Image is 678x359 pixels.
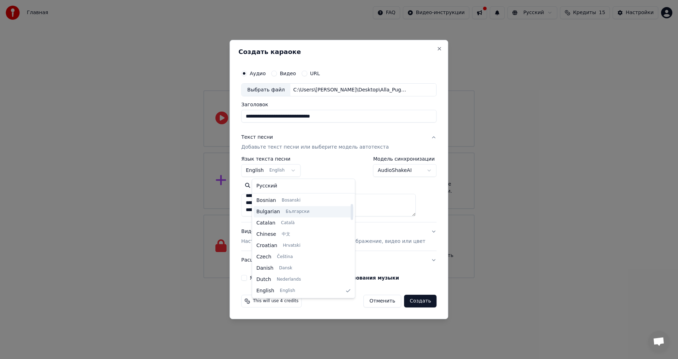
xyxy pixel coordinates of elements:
span: Bulgarian [256,208,280,215]
span: Русский [256,183,277,190]
span: English [280,288,295,294]
span: Български [286,209,309,215]
span: Czech [256,253,271,261]
span: English [256,287,274,294]
span: Danish [256,265,273,272]
span: Nederlands [277,277,301,282]
span: Catalan [256,220,275,227]
span: Chinese [256,231,276,238]
span: Hrvatski [283,243,301,249]
span: Croatian [256,242,277,249]
span: Dansk [279,265,292,271]
span: Dutch [256,276,271,283]
span: Català [281,220,295,226]
span: Bosnian [256,197,276,204]
span: 中文 [282,232,290,237]
span: Bosanski [282,198,301,203]
span: Čeština [277,254,293,260]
